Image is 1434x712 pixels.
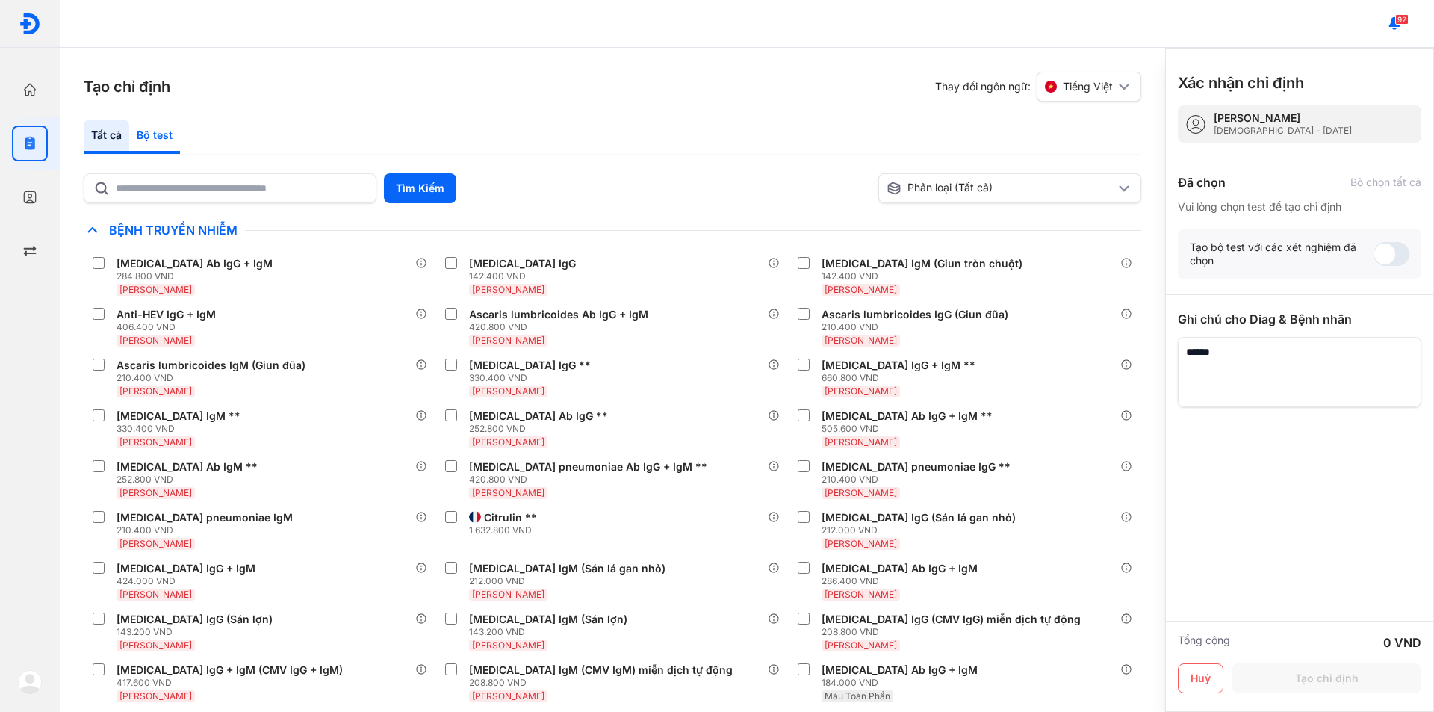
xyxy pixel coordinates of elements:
div: [MEDICAL_DATA] IgM ** [117,409,240,423]
div: [MEDICAL_DATA] IgG ** [469,359,591,372]
div: [MEDICAL_DATA] IgG + IgM [117,562,255,575]
button: Huỷ [1178,663,1223,693]
span: [PERSON_NAME] [119,640,192,651]
div: 420.800 VND [469,321,654,333]
span: [PERSON_NAME] [825,487,897,498]
span: [PERSON_NAME] [825,386,897,397]
div: [MEDICAL_DATA] Ab IgG + IgM [117,257,273,270]
div: [MEDICAL_DATA] IgG (Sán lá gan nhỏ) [822,511,1016,524]
div: 330.400 VND [117,423,246,435]
div: 210.400 VND [822,474,1016,486]
button: Tạo chỉ định [1232,663,1421,693]
span: [PERSON_NAME] [119,487,192,498]
img: logo [18,670,42,694]
div: Ghi chú cho Diag & Bệnh nhân [1178,310,1421,328]
span: Bệnh Truyền Nhiễm [102,223,245,238]
span: [PERSON_NAME] [825,335,897,346]
span: [PERSON_NAME] [472,589,544,600]
div: Đã chọn [1178,173,1226,191]
div: Tạo bộ test với các xét nghiệm đã chọn [1190,241,1374,267]
div: Tất cả [84,120,129,154]
div: 184.000 VND [822,677,984,689]
div: 208.800 VND [469,677,739,689]
div: [MEDICAL_DATA] IgM (Sán lợn) [469,613,627,626]
span: Tiếng Việt [1063,80,1113,93]
img: logo [19,13,41,35]
span: [PERSON_NAME] [825,436,897,448]
div: 143.200 VND [117,626,279,638]
div: 143.200 VND [469,626,633,638]
div: [MEDICAL_DATA] IgG (Sán lợn) [117,613,273,626]
div: Ascaris lumbricoides Ab IgG + IgM [469,308,648,321]
div: [MEDICAL_DATA] Ab IgG ** [469,409,608,423]
div: 212.000 VND [469,575,671,587]
div: 505.600 VND [822,423,999,435]
div: [MEDICAL_DATA] Ab IgG + IgM [822,562,978,575]
span: [PERSON_NAME] [825,640,897,651]
div: 286.400 VND [822,575,984,587]
div: 252.800 VND [117,474,264,486]
div: 284.800 VND [117,270,279,282]
div: 660.800 VND [822,372,981,384]
div: 424.000 VND [117,575,261,587]
div: 142.400 VND [469,270,582,282]
span: [PERSON_NAME] [472,640,544,651]
div: 252.800 VND [469,423,614,435]
div: 212.000 VND [822,524,1022,536]
div: [MEDICAL_DATA] Ab IgM ** [117,460,258,474]
div: 210.400 VND [822,321,1014,333]
div: [MEDICAL_DATA] IgG + IgM (CMV IgG + IgM) [117,663,343,677]
div: 420.800 VND [469,474,713,486]
div: 210.400 VND [117,524,299,536]
h3: Tạo chỉ định [84,76,170,97]
span: [PERSON_NAME] [472,690,544,702]
div: 406.400 VND [117,321,222,333]
span: [PERSON_NAME] [119,386,192,397]
div: Anti-HEV IgG + IgM [117,308,216,321]
div: [MEDICAL_DATA] IgM (Sán lá gan nhỏ) [469,562,665,575]
div: Citrulin ** [484,511,537,524]
span: [PERSON_NAME] [825,589,897,600]
div: [PERSON_NAME] [1214,111,1352,125]
div: Ascaris lumbricoides IgM (Giun đũa) [117,359,305,372]
div: [MEDICAL_DATA] pneumoniae IgG ** [822,460,1011,474]
span: [PERSON_NAME] [825,284,897,295]
button: Tìm Kiếm [384,173,456,203]
h3: Xác nhận chỉ định [1178,72,1304,93]
div: [MEDICAL_DATA] IgM (CMV IgM) miễn dịch tự động [469,663,733,677]
div: Thay đổi ngôn ngữ: [935,72,1141,102]
span: [PERSON_NAME] [119,436,192,448]
span: Máu Toàn Phần [825,690,890,702]
div: [MEDICAL_DATA] IgM (Giun tròn chuột) [822,257,1022,270]
span: [PERSON_NAME] [472,386,544,397]
div: [MEDICAL_DATA] IgG + IgM ** [822,359,975,372]
span: [PERSON_NAME] [119,335,192,346]
div: [DEMOGRAPHIC_DATA] - [DATE] [1214,125,1352,137]
div: Phân loại (Tất cả) [887,181,1115,196]
span: [PERSON_NAME] [119,538,192,549]
div: [MEDICAL_DATA] IgG [469,257,576,270]
div: 210.400 VND [117,372,311,384]
span: [PERSON_NAME] [119,690,192,702]
div: Vui lòng chọn test để tạo chỉ định [1178,200,1421,214]
span: [PERSON_NAME] [825,538,897,549]
div: [MEDICAL_DATA] pneumoniae IgM [117,511,293,524]
div: [MEDICAL_DATA] IgG (CMV IgG) miễn dịch tự động [822,613,1081,626]
div: Bỏ chọn tất cả [1350,176,1421,189]
div: [MEDICAL_DATA] Ab IgG + IgM [822,663,978,677]
div: 330.400 VND [469,372,597,384]
span: [PERSON_NAME] [472,335,544,346]
span: [PERSON_NAME] [119,284,192,295]
span: [PERSON_NAME] [119,589,192,600]
span: [PERSON_NAME] [472,487,544,498]
div: 1.632.800 VND [469,524,543,536]
div: 417.600 VND [117,677,349,689]
div: [MEDICAL_DATA] Ab IgG + IgM ** [822,409,993,423]
span: [PERSON_NAME] [472,284,544,295]
div: 142.400 VND [822,270,1028,282]
span: [PERSON_NAME] [472,436,544,448]
div: Bộ test [129,120,180,154]
div: Ascaris lumbricoides IgG (Giun đũa) [822,308,1008,321]
div: Tổng cộng [1178,634,1230,651]
span: 92 [1395,14,1409,25]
